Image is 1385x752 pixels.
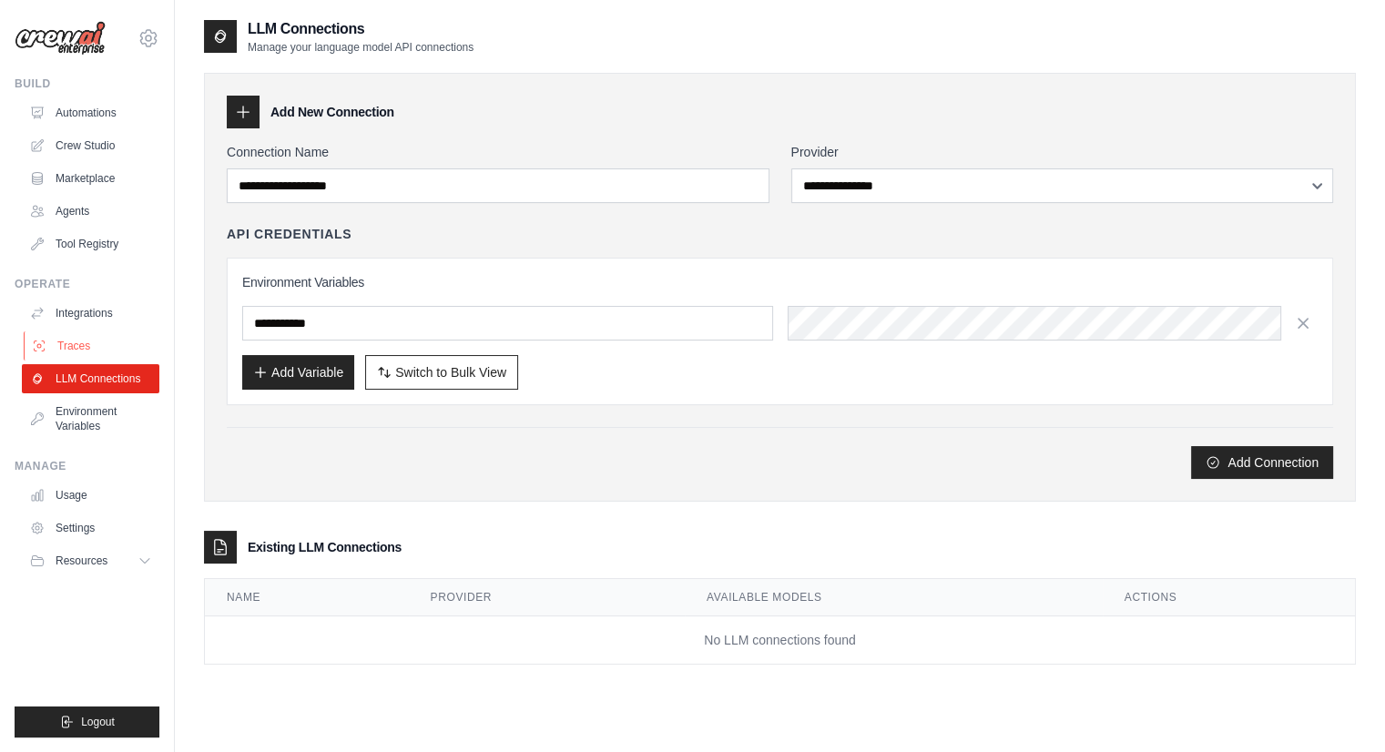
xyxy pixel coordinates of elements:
span: Switch to Bulk View [395,363,506,381]
a: Traces [24,331,161,361]
a: Integrations [22,299,159,328]
button: Add Variable [242,355,354,390]
h2: LLM Connections [248,18,474,40]
a: Agents [22,197,159,226]
th: Name [205,579,409,616]
button: Switch to Bulk View [365,355,518,390]
th: Available Models [685,579,1103,616]
div: Manage [15,459,159,473]
label: Provider [791,143,1334,161]
a: Marketplace [22,164,159,193]
a: Settings [22,513,159,543]
th: Actions [1103,579,1355,616]
a: Crew Studio [22,131,159,160]
span: Resources [56,554,107,568]
label: Connection Name [227,143,769,161]
button: Logout [15,706,159,737]
a: Environment Variables [22,397,159,441]
button: Resources [22,546,159,575]
span: Logout [81,715,115,729]
th: Provider [409,579,685,616]
div: Build [15,76,159,91]
img: Logo [15,21,106,56]
a: Tool Registry [22,229,159,259]
h3: Environment Variables [242,273,1318,291]
button: Add Connection [1191,446,1333,479]
a: Automations [22,98,159,127]
td: No LLM connections found [205,616,1355,665]
p: Manage your language model API connections [248,40,474,55]
a: LLM Connections [22,364,159,393]
div: Operate [15,277,159,291]
h4: API Credentials [227,225,351,243]
h3: Existing LLM Connections [248,538,402,556]
h3: Add New Connection [270,103,394,121]
a: Usage [22,481,159,510]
